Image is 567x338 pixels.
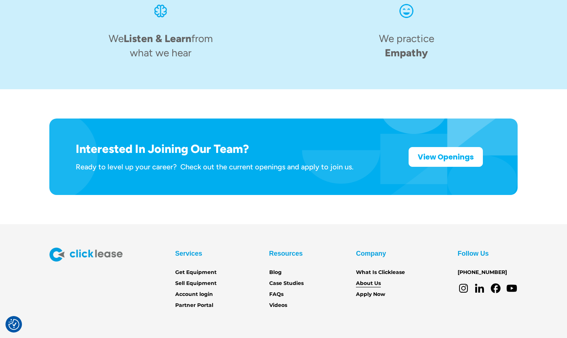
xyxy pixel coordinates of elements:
[175,248,202,259] div: Services
[385,46,428,59] span: Empathy
[398,2,415,20] img: Smiling face icon
[269,248,303,259] div: Resources
[175,290,213,298] a: Account login
[356,268,405,277] a: What Is Clicklease
[418,152,474,162] strong: View Openings
[269,268,282,277] a: Blog
[356,248,386,259] div: Company
[106,31,215,60] h4: We from what we hear
[356,290,385,298] a: Apply Now
[175,279,217,288] a: Sell Equipment
[409,147,483,167] a: View Openings
[458,268,507,277] a: [PHONE_NUMBER]
[124,32,191,45] span: Listen & Learn
[269,279,304,288] a: Case Studies
[8,319,19,330] button: Consent Preferences
[379,31,434,60] h4: We practice
[175,301,213,309] a: Partner Portal
[458,248,489,259] div: Follow Us
[356,279,381,288] a: About Us
[76,162,353,172] div: Ready to level up your career? Check out the current openings and apply to join us.
[49,248,123,262] img: Clicklease logo
[269,301,287,309] a: Videos
[152,2,169,20] img: An icon of a brain
[76,142,353,156] h1: Interested In Joining Our Team?
[269,290,283,298] a: FAQs
[8,319,19,330] img: Revisit consent button
[175,268,217,277] a: Get Equipment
